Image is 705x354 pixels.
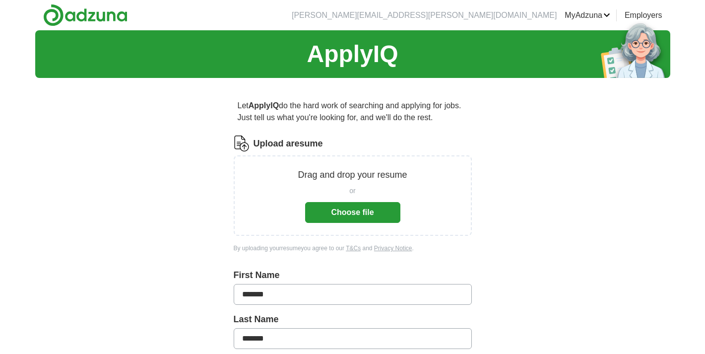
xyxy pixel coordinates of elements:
img: CV Icon [234,136,250,151]
a: T&Cs [346,245,361,252]
a: Employers [625,9,662,21]
strong: ApplyIQ [249,101,279,110]
span: or [349,186,355,196]
a: Privacy Notice [374,245,412,252]
li: [PERSON_NAME][EMAIL_ADDRESS][PERSON_NAME][DOMAIN_NAME] [292,9,557,21]
img: Adzuna logo [43,4,128,26]
button: Choose file [305,202,400,223]
label: Last Name [234,313,472,326]
p: Drag and drop your resume [298,168,407,182]
a: MyAdzuna [565,9,610,21]
div: By uploading your resume you agree to our and . [234,244,472,253]
h1: ApplyIQ [307,36,398,72]
p: Let do the hard work of searching and applying for jobs. Just tell us what you're looking for, an... [234,96,472,128]
label: Upload a resume [254,137,323,150]
label: First Name [234,269,472,282]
